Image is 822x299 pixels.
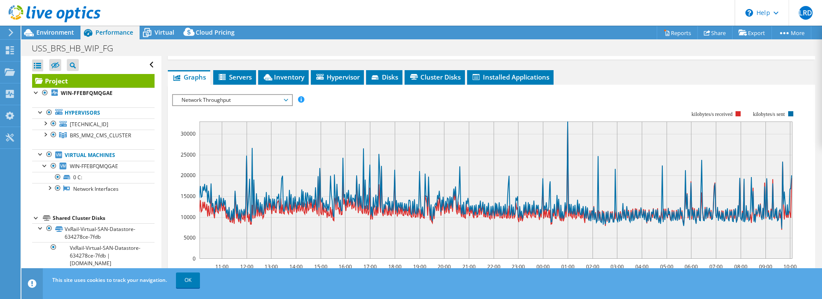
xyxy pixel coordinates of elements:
text: kilobytes/s sent [753,111,785,117]
text: 10:00 [783,263,797,270]
span: Virtual [155,28,174,36]
text: 16:00 [339,263,352,270]
a: BRS_MM2_CMS_CLUSTER [32,130,155,141]
text: 10000 [181,213,196,221]
text: 14:00 [289,263,303,270]
text: 19:00 [413,263,426,270]
text: 17:00 [363,263,377,270]
text: 11:00 [215,263,229,270]
div: Shared Cluster Disks [53,213,155,223]
span: Inventory [262,73,304,81]
a: WIN-FFEBFQMQGAE [32,161,155,172]
a: Reports [657,26,698,39]
a: Virtual Machines [32,149,155,160]
text: 30000 [181,130,196,137]
text: 02:00 [586,263,599,270]
span: This site uses cookies to track your navigation. [52,276,167,284]
span: [TECHNICAL_ID] [70,121,108,128]
text: 20:00 [438,263,451,270]
text: 06:00 [685,263,698,270]
a: 0 C: [32,172,155,183]
text: 21:00 [462,263,476,270]
text: 03:00 [611,263,624,270]
text: 13:00 [265,263,278,270]
span: Servers [217,73,252,81]
text: 05:00 [660,263,673,270]
text: 18:00 [388,263,402,270]
a: [TECHNICAL_ID] [32,118,155,130]
span: Cluster Disks [409,73,461,81]
a: VxRail-Virtual-SAN-Datastore-634278ce-7fdb [32,223,155,242]
a: More [771,26,811,39]
svg: \n [745,9,753,17]
span: Network Throughput [177,95,287,105]
span: LRD [799,6,813,20]
text: 09:00 [759,263,772,270]
span: Environment [36,28,74,36]
text: 07:00 [709,263,723,270]
text: 15000 [181,192,196,200]
text: 15:00 [314,263,328,270]
text: 08:00 [734,263,748,270]
a: Export [732,26,772,39]
text: 01:00 [561,263,575,270]
a: Hypervisors [32,107,155,118]
a: Project [32,74,155,88]
text: 20000 [181,172,196,179]
a: OK [176,272,200,288]
h1: USS_BRS_HB_WIP_FG [28,44,126,53]
text: 12:00 [240,263,253,270]
a: VxRail-Virtual-SAN-Datastore-634278ce-7fdb | [DOMAIN_NAME] [32,242,155,269]
span: Installed Applications [471,73,549,81]
a: Share [697,26,733,39]
text: 25000 [181,151,196,158]
a: Network Interfaces [32,183,155,194]
span: Cloud Pricing [196,28,235,36]
text: 00:00 [536,263,550,270]
text: 5000 [184,234,196,241]
span: Hypervisor [315,73,360,81]
b: WIN-FFEBFQMQGAE [61,89,113,97]
a: WIN-FFEBFQMQGAE [32,88,155,99]
text: 0 [193,255,196,262]
text: 04:00 [635,263,649,270]
span: WIN-FFEBFQMQGAE [70,163,118,170]
span: BRS_MM2_CMS_CLUSTER [70,132,131,139]
span: Performance [95,28,133,36]
span: Disks [370,73,398,81]
text: 22:00 [487,263,500,270]
span: Graphs [172,73,206,81]
text: 23:00 [512,263,525,270]
text: kilobytes/s received [692,111,733,117]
